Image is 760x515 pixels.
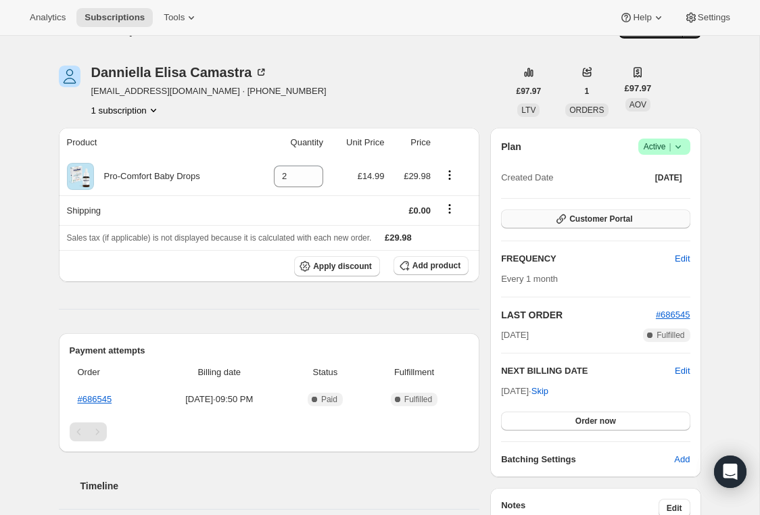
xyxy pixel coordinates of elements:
[667,503,682,514] span: Edit
[517,86,542,97] span: £97.97
[67,163,94,190] img: product img
[508,82,550,101] button: £97.97
[666,449,698,470] button: Add
[575,416,616,426] span: Order now
[385,232,412,243] span: £29.98
[501,171,553,185] span: Created Date
[70,344,469,358] h2: Payment attempts
[156,393,283,406] span: [DATE] · 09:50 PM
[698,12,730,23] span: Settings
[656,308,690,322] button: #686545
[521,105,536,115] span: LTV
[404,171,431,181] span: £29.98
[501,252,675,266] h2: FREQUENCY
[585,86,590,97] span: 1
[368,366,460,379] span: Fulfillment
[501,386,548,396] span: [DATE] ·
[676,8,738,27] button: Settings
[22,8,74,27] button: Analytics
[313,261,372,272] span: Apply discount
[91,84,327,98] span: [EMAIL_ADDRESS][DOMAIN_NAME] · [PHONE_NUMBER]
[647,168,690,187] button: [DATE]
[327,128,388,157] th: Unit Price
[501,140,521,153] h2: Plan
[30,12,66,23] span: Analytics
[644,140,685,153] span: Active
[569,214,632,224] span: Customer Portal
[501,412,690,431] button: Order now
[59,128,252,157] th: Product
[85,12,145,23] span: Subscriptions
[94,170,200,183] div: Pro-Comfort Baby Drops
[358,171,385,181] span: £14.99
[67,233,372,243] span: Sales tax (if applicable) is not displayed because it is calculated with each new order.
[294,256,380,276] button: Apply discount
[501,364,675,378] h2: NEXT BILLING DATE
[70,358,152,387] th: Order
[251,128,327,157] th: Quantity
[78,394,112,404] a: #686545
[404,394,432,405] span: Fulfilled
[70,422,469,441] nav: Pagination
[675,364,690,378] button: Edit
[633,12,651,23] span: Help
[667,248,698,270] button: Edit
[656,310,690,320] a: #686545
[611,8,673,27] button: Help
[91,103,160,117] button: Product actions
[408,205,431,216] span: £0.00
[523,381,556,402] button: Skip
[164,12,185,23] span: Tools
[59,195,252,225] th: Shipping
[388,128,435,157] th: Price
[577,82,598,101] button: 1
[531,385,548,398] span: Skip
[501,328,529,342] span: [DATE]
[625,82,652,95] span: £97.97
[669,141,671,152] span: |
[714,456,746,488] div: Open Intercom Messenger
[501,210,690,228] button: Customer Portal
[655,172,682,183] span: [DATE]
[569,105,604,115] span: ORDERS
[501,274,558,284] span: Every 1 month
[630,100,646,109] span: AOV
[91,66,268,79] div: Danniella Elisa Camastra
[439,168,460,182] button: Product actions
[674,453,690,466] span: Add
[156,366,283,379] span: Billing date
[156,8,206,27] button: Tools
[321,394,337,405] span: Paid
[76,8,153,27] button: Subscriptions
[80,479,480,493] h2: Timeline
[501,308,656,322] h2: LAST ORDER
[675,252,690,266] span: Edit
[412,260,460,271] span: Add product
[657,330,684,341] span: Fulfilled
[59,66,80,87] span: Danniella Elisa Camastra
[439,201,460,216] button: Shipping actions
[394,256,469,275] button: Add product
[291,366,360,379] span: Status
[501,453,674,466] h6: Batching Settings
